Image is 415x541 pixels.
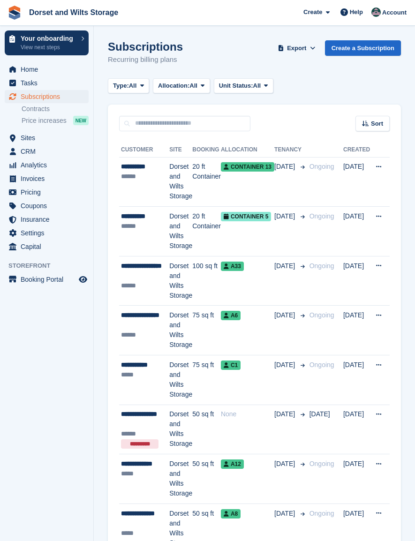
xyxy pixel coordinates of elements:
[129,81,137,90] span: All
[309,311,334,319] span: Ongoing
[221,459,244,469] span: A12
[274,409,297,419] span: [DATE]
[21,186,77,199] span: Pricing
[221,509,241,518] span: A8
[73,116,89,125] div: NEW
[5,273,89,286] a: menu
[8,261,93,270] span: Storefront
[5,199,89,212] a: menu
[221,262,244,271] span: A33
[309,510,334,517] span: Ongoing
[21,273,77,286] span: Booking Portal
[21,35,76,42] p: Your onboarding
[21,213,77,226] span: Insurance
[221,143,274,158] th: Allocation
[22,115,89,126] a: Price increases NEW
[309,262,334,270] span: Ongoing
[169,306,192,355] td: Dorset and Wilts Storage
[274,310,297,320] span: [DATE]
[219,81,253,90] span: Unit Status:
[108,54,183,65] p: Recurring billing plans
[274,261,297,271] span: [DATE]
[21,199,77,212] span: Coupons
[343,207,370,256] td: [DATE]
[214,78,273,94] button: Unit Status: All
[371,8,381,17] img: Steph Chick
[192,454,221,504] td: 50 sq ft
[153,78,210,94] button: Allocation: All
[5,30,89,55] a: Your onboarding View next steps
[274,162,297,172] span: [DATE]
[189,81,197,90] span: All
[169,143,192,158] th: Site
[371,119,383,128] span: Sort
[309,212,334,220] span: Ongoing
[192,256,221,306] td: 100 sq ft
[276,40,317,56] button: Export
[274,509,297,518] span: [DATE]
[5,186,89,199] a: menu
[274,143,306,158] th: Tenancy
[5,63,89,76] a: menu
[192,405,221,454] td: 50 sq ft
[221,162,274,172] span: Container 13
[309,460,334,467] span: Ongoing
[221,311,241,320] span: A6
[343,143,370,158] th: Created
[119,143,169,158] th: Customer
[158,81,189,90] span: Allocation:
[5,90,89,103] a: menu
[343,405,370,454] td: [DATE]
[221,361,241,370] span: C1
[113,81,129,90] span: Type:
[221,212,271,221] span: Container 5
[309,410,330,418] span: [DATE]
[5,240,89,253] a: menu
[274,211,297,221] span: [DATE]
[21,63,77,76] span: Home
[350,8,363,17] span: Help
[5,158,89,172] a: menu
[21,158,77,172] span: Analytics
[108,78,149,94] button: Type: All
[169,454,192,504] td: Dorset and Wilts Storage
[192,157,221,207] td: 20 ft Container
[5,226,89,240] a: menu
[21,145,77,158] span: CRM
[343,454,370,504] td: [DATE]
[108,40,183,53] h1: Subscriptions
[21,172,77,185] span: Invoices
[169,355,192,405] td: Dorset and Wilts Storage
[8,6,22,20] img: stora-icon-8386f47178a22dfd0bd8f6a31ec36ba5ce8667c1dd55bd0f319d3a0aa187defe.svg
[192,143,221,158] th: Booking
[21,131,77,144] span: Sites
[192,306,221,355] td: 75 sq ft
[169,157,192,207] td: Dorset and Wilts Storage
[21,90,77,103] span: Subscriptions
[21,226,77,240] span: Settings
[382,8,407,17] span: Account
[5,172,89,185] a: menu
[5,145,89,158] a: menu
[192,207,221,256] td: 20 ft Container
[303,8,322,17] span: Create
[287,44,306,53] span: Export
[309,361,334,368] span: Ongoing
[21,43,76,52] p: View next steps
[22,105,89,113] a: Contracts
[21,240,77,253] span: Capital
[274,459,297,469] span: [DATE]
[169,405,192,454] td: Dorset and Wilts Storage
[192,355,221,405] td: 75 sq ft
[21,76,77,90] span: Tasks
[343,355,370,405] td: [DATE]
[274,360,297,370] span: [DATE]
[5,213,89,226] a: menu
[25,5,122,20] a: Dorset and Wilts Storage
[343,157,370,207] td: [DATE]
[343,256,370,306] td: [DATE]
[253,81,261,90] span: All
[343,306,370,355] td: [DATE]
[221,409,274,419] div: None
[77,274,89,285] a: Preview store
